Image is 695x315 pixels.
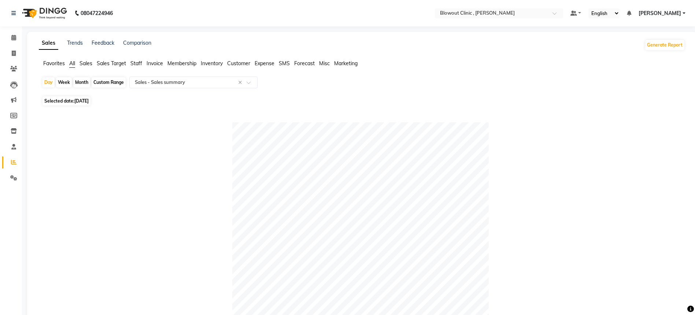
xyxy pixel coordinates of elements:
[43,60,65,67] span: Favorites
[645,40,684,50] button: Generate Report
[69,60,75,67] span: All
[201,60,223,67] span: Inventory
[80,60,92,67] span: Sales
[639,10,681,17] span: [PERSON_NAME]
[42,77,55,88] div: Day
[319,60,330,67] span: Misc
[56,77,72,88] div: Week
[227,60,250,67] span: Customer
[334,60,358,67] span: Marketing
[92,77,126,88] div: Custom Range
[123,40,151,46] a: Comparison
[294,60,315,67] span: Forecast
[42,96,90,105] span: Selected date:
[130,60,142,67] span: Staff
[74,98,89,104] span: [DATE]
[81,3,113,23] b: 08047224946
[19,3,69,23] img: logo
[238,79,244,86] span: Clear all
[92,40,114,46] a: Feedback
[73,77,90,88] div: Month
[279,60,290,67] span: SMS
[67,40,83,46] a: Trends
[167,60,196,67] span: Membership
[255,60,274,67] span: Expense
[97,60,126,67] span: Sales Target
[39,37,58,50] a: Sales
[147,60,163,67] span: Invoice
